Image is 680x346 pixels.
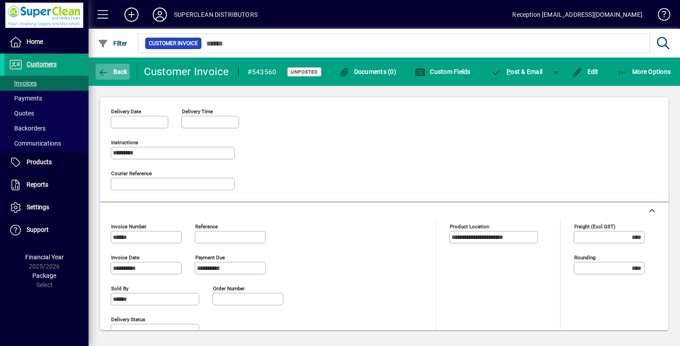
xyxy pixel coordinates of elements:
[9,95,42,102] span: Payments
[617,68,671,75] span: More Options
[96,35,130,51] button: Filter
[291,69,318,75] span: Unposted
[27,181,48,188] span: Reports
[195,223,218,229] mat-label: Reference
[4,31,89,53] a: Home
[339,68,396,75] span: Documents (0)
[651,2,669,31] a: Knowledge Base
[111,223,147,229] mat-label: Invoice number
[27,61,57,68] span: Customers
[25,254,64,261] span: Financial Year
[487,64,547,80] button: Post & Email
[4,196,89,219] a: Settings
[174,8,258,22] div: SUPERCLEAN DISTRIBUTORS
[4,136,89,151] a: Communications
[89,64,137,80] app-page-header-button: Back
[9,110,34,117] span: Quotes
[98,40,127,47] span: Filter
[27,204,49,211] span: Settings
[111,139,138,145] mat-label: Instructions
[415,68,471,75] span: Custom Fields
[96,64,130,80] button: Back
[615,64,673,80] button: More Options
[491,68,543,75] span: ost & Email
[111,108,141,114] mat-label: Delivery date
[146,7,174,23] button: Profile
[4,151,89,173] a: Products
[117,7,146,23] button: Add
[572,68,599,75] span: Edit
[9,140,61,147] span: Communications
[111,254,139,260] mat-label: Invoice date
[27,226,49,233] span: Support
[144,65,229,79] div: Customer Invoice
[213,285,245,291] mat-label: Order number
[27,158,52,165] span: Products
[27,38,43,45] span: Home
[336,64,398,80] button: Documents (0)
[98,68,127,75] span: Back
[4,106,89,121] a: Quotes
[4,174,89,196] a: Reports
[574,223,615,229] mat-label: Freight (excl GST)
[9,80,37,87] span: Invoices
[32,272,56,279] span: Package
[4,91,89,106] a: Payments
[195,254,225,260] mat-label: Payment due
[111,285,128,291] mat-label: Sold by
[182,108,213,114] mat-label: Delivery time
[570,64,601,80] button: Edit
[574,254,595,260] mat-label: Rounding
[9,125,46,132] span: Backorders
[450,223,489,229] mat-label: Product location
[149,39,198,48] span: Customer Invoice
[4,219,89,241] a: Support
[4,76,89,91] a: Invoices
[512,8,642,22] div: Reception [EMAIL_ADDRESS][DOMAIN_NAME]
[4,121,89,136] a: Backorders
[247,65,277,79] div: #543560
[413,64,473,80] button: Custom Fields
[506,68,510,75] span: P
[111,316,145,322] mat-label: Delivery status
[111,170,152,176] mat-label: Courier Reference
